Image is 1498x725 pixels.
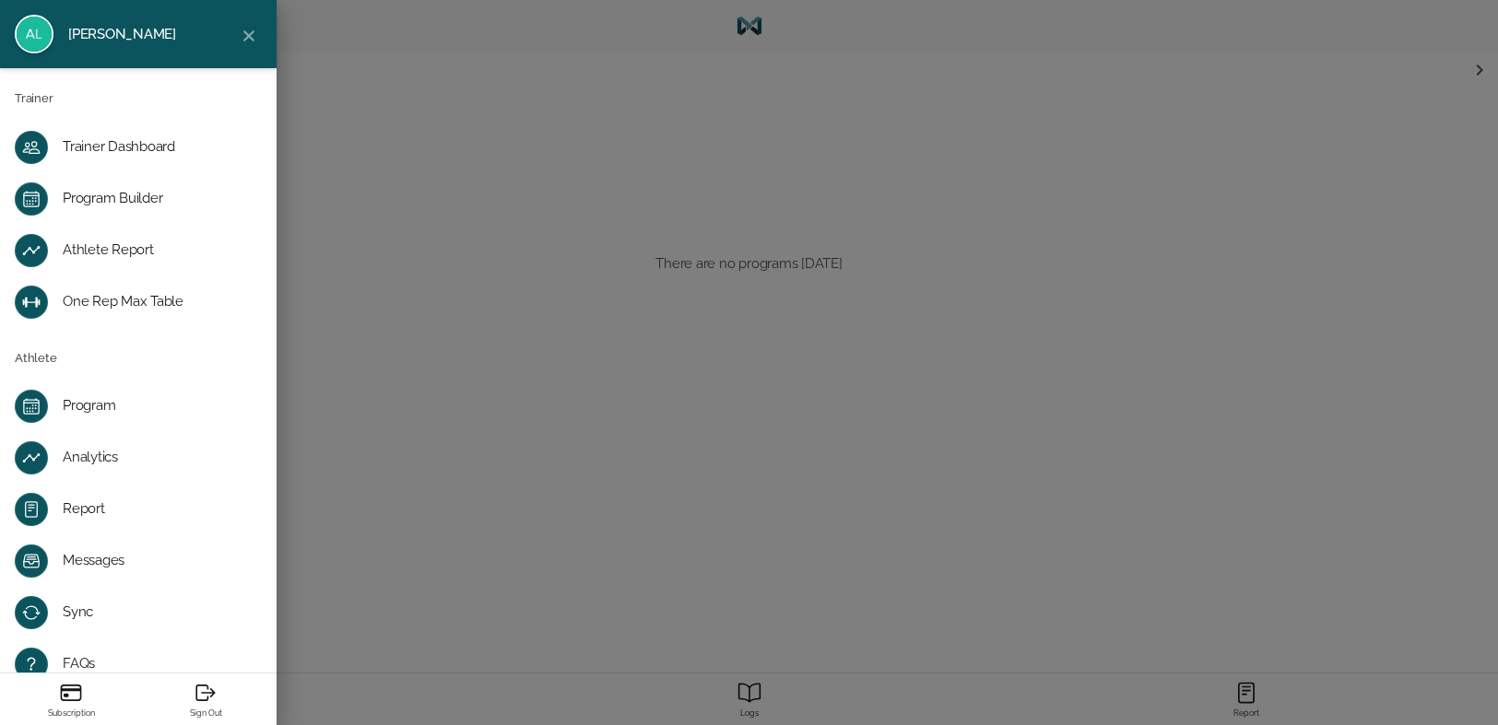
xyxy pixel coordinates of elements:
strong: [PERSON_NAME] [68,25,206,44]
div: Trainer Dashboard [63,138,243,157]
ion-icon: My Report [22,500,41,519]
ion-icon: FAQs [22,655,41,673]
strong: Subscription [26,708,116,719]
div: Program Builder [63,190,243,208]
ion-icon: FAQs [22,138,41,157]
button: close [230,18,267,54]
div: Analytics [63,449,243,467]
ion-icon: Program [22,190,41,208]
img: Avatar [15,15,53,53]
div: Messages [63,552,243,570]
div: Program [63,397,243,415]
ion-icon: One Rep Max [22,293,41,311]
div: Sync [63,603,243,622]
button: Sign outSign Out [138,673,273,725]
ion-icon: Program [22,397,41,415]
ion-icon: Sign out [194,681,218,705]
strong: Sign Out [160,708,251,719]
ion-icon: Subscription [59,681,83,705]
div: One Rep Max Table [63,293,243,311]
ion-icon: Messages [22,552,41,570]
ion-icon: Athlete Report [22,241,41,260]
div: Report [63,500,243,519]
button: SubscriptionSubscription [4,673,138,725]
ion-icon: close [239,26,259,46]
div: FAQs [63,655,243,673]
ion-icon: My Report [22,449,41,467]
span: Trainer [15,89,53,108]
div: Athlete Report [63,241,243,260]
span: Athlete [15,349,56,368]
ion-icon: Sync [22,603,41,622]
